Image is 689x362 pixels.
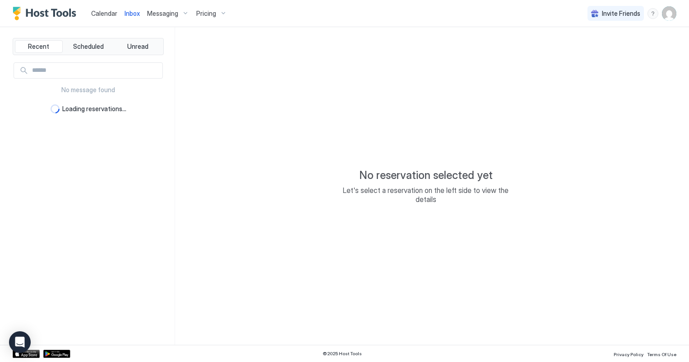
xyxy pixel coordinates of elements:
[9,331,31,353] div: Open Intercom Messenger
[614,349,643,358] a: Privacy Policy
[28,42,49,51] span: Recent
[65,40,112,53] button: Scheduled
[647,352,676,357] span: Terms Of Use
[125,9,140,18] a: Inbox
[61,86,115,94] span: No message found
[91,9,117,18] a: Calendar
[125,9,140,17] span: Inbox
[13,38,164,55] div: tab-group
[127,42,148,51] span: Unread
[196,9,216,18] span: Pricing
[336,186,516,204] span: Let's select a reservation on the left side to view the details
[91,9,117,17] span: Calendar
[51,104,60,113] div: loading
[73,42,104,51] span: Scheduled
[662,6,676,21] div: User profile
[323,351,362,357] span: © 2025 Host Tools
[359,169,493,182] span: No reservation selected yet
[602,9,640,18] span: Invite Friends
[647,8,658,19] div: menu
[114,40,162,53] button: Unread
[13,350,40,358] a: App Store
[43,350,70,358] a: Google Play Store
[614,352,643,357] span: Privacy Policy
[15,40,63,53] button: Recent
[147,9,178,18] span: Messaging
[13,7,80,20] a: Host Tools Logo
[647,349,676,358] a: Terms Of Use
[28,63,162,78] input: Input Field
[62,105,126,113] span: Loading reservations...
